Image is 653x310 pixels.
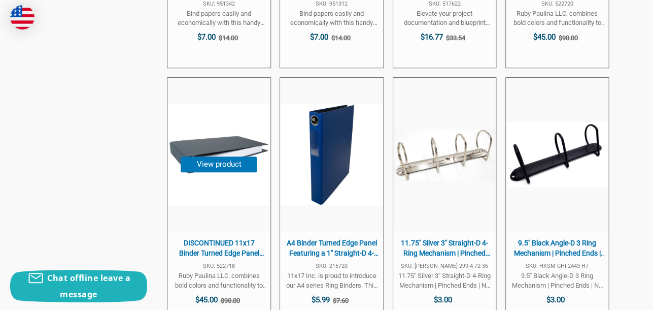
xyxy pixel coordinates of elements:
span: $7.00 [197,33,215,42]
span: $90.00 [559,34,578,42]
span: SKU: [PERSON_NAME]-299-4-72-36 [398,263,491,269]
span: SKU: 951342 [173,1,265,7]
span: $5.99 [312,295,330,304]
span: SKU: 517622 [398,1,491,7]
button: View product [181,157,257,172]
span: 9.5" Black Angle-D 3 Ring Mechanism | Pinched Ends | No Booster (9.5x3x2.5) [511,271,603,290]
img: A4 Binder Turned Edge Panel Featuring a 1" Straight-D 4-Ring Blue [281,104,382,205]
span: SKU: 215720 [285,263,377,269]
span: SKU: 522718 [173,263,265,269]
span: A4 Binder Turned Edge Panel Featuring a 1" Straight-D 4-Ring Blue [285,238,377,258]
span: DISCONTINUED 11x17 Binder Turned Edge Panel Featuring a 2" EZ Comfort Locking Angle-D Grey [173,238,265,258]
img: 9.5" Black Angle-D 3 Ring Mechanism | Pinched Ends | No Booster (9.5x3x2.5) [506,122,608,187]
span: Elevate your project documentation and blueprint management with our specialized 11x17-inch Binde... [398,9,491,27]
span: 9.5" Black Angle-D 3 Ring Mechanism | Pinched Ends | No Booster (9.5x3x2.5) [511,238,603,258]
span: $45.00 [533,33,556,42]
span: $3.00 [434,295,452,304]
span: SKU: HKSM-CHI-2443-H7 [511,263,603,269]
span: $45.00 [195,295,217,304]
span: $14.00 [331,34,351,42]
span: $7.60 [333,297,349,304]
span: Bind papers easily and economically with this handy jumbo clip. Featuring a heavy-duty spring mec... [173,9,265,27]
img: 11.75" Silver 3" Straight-D 4-Ring Mechanism | Pinched Ends | No Booster (11.75x4x3) [394,129,495,181]
span: Bind papers easily and economically with this handy jumbo clip. Featuring a heavy-duty spring mec... [285,9,377,27]
span: Chat offline leave a message [47,272,130,300]
span: $33.54 [446,34,465,42]
span: $14.00 [218,34,237,42]
span: SKU: 522720 [511,1,603,7]
img: duty and tax information for United States [10,5,35,29]
span: $3.00 [546,295,565,304]
img: 11x17 Binder Turned Edge Panel Featuring a 2" EZ Comfort Locking Angle-D Grey [168,104,269,205]
span: SKU: 951312 [285,1,377,7]
span: $16.77 [421,33,443,42]
span: $90.00 [220,297,239,304]
span: Ruby Paulina LLC. combines bold colors and functionality to create superior storage products. The... [511,9,603,27]
span: Ruby Paulina LLC. combines bold colors and functionality to create superior storage products. The... [173,271,265,290]
span: $7.00 [310,33,328,42]
span: 11.75" Silver 3" Straight-D 4-Ring Mechanism | Pinched Ends | No Booster (11.75x4x3) [398,238,491,258]
span: 11x17 Inc. is proud to introduce our A4 series Ring Binders. This is a quality product that you w... [285,271,377,290]
button: Chat offline leave a message [10,270,147,302]
span: 11.75" Silver 3" Straight-D 4-Ring Mechanism | Pinched Ends | No Booster (11.75x4x3) [398,271,491,290]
